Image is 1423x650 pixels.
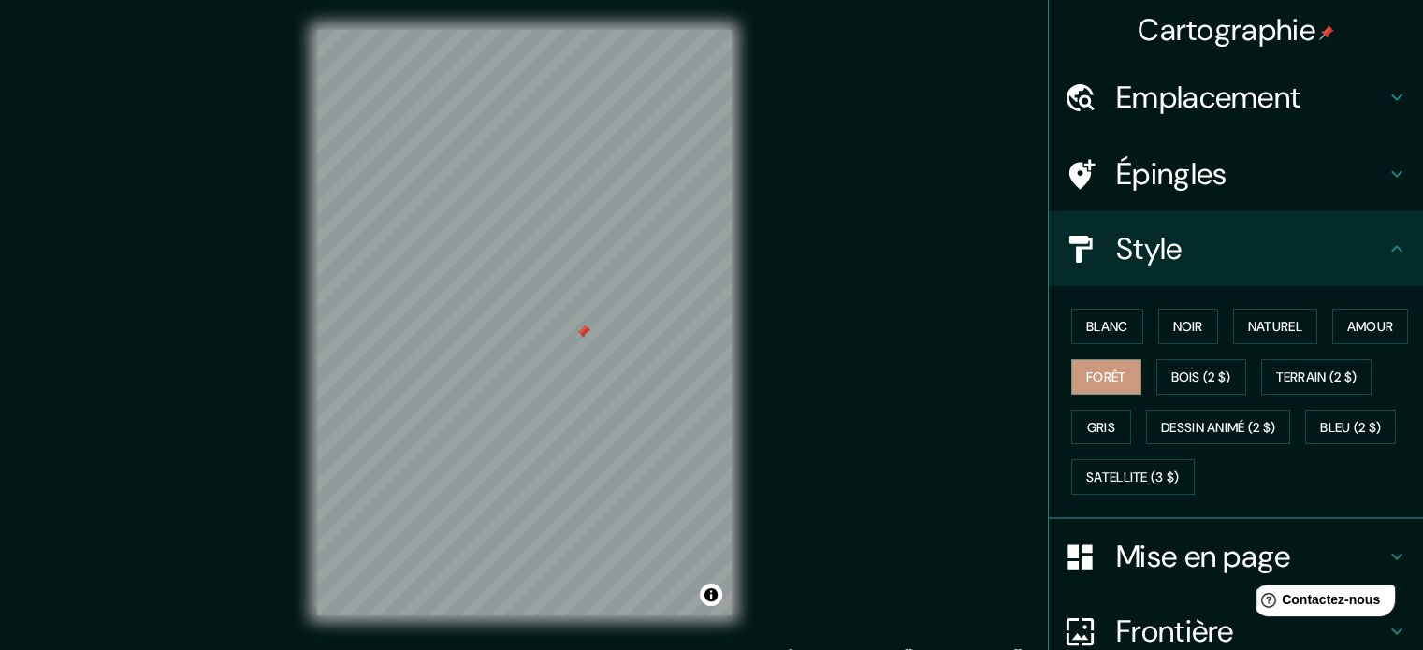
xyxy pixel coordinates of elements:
div: Emplacement [1049,60,1423,135]
button: Bois (2 $) [1156,359,1246,395]
button: Terrain (2 $) [1261,359,1372,395]
img: pin-icon.png [1319,25,1334,40]
div: Épingles [1049,137,1423,211]
button: Naturel [1233,309,1317,344]
font: Noir [1173,318,1203,335]
font: Mise en page [1116,537,1291,576]
font: Dessin animé (2 $) [1161,419,1275,436]
font: Blanc [1086,318,1128,335]
iframe: Lanceur de widgets d'aide [1256,577,1402,629]
button: Amour [1332,309,1409,344]
font: Bleu (2 $) [1320,419,1381,436]
font: Cartographie [1138,10,1315,50]
button: Forêt [1071,359,1141,395]
button: Dessin animé (2 $) [1146,410,1290,445]
button: Gris [1071,410,1131,445]
font: Forêt [1086,368,1126,385]
button: Noir [1158,309,1218,344]
font: Terrain (2 $) [1276,368,1358,385]
font: Bois (2 $) [1171,368,1231,385]
font: Gris [1087,419,1115,436]
font: Satellite (3 $) [1086,469,1180,486]
font: Style [1116,229,1183,268]
button: Bleu (2 $) [1305,410,1396,445]
font: Naturel [1248,318,1302,335]
font: Épingles [1116,154,1227,194]
font: Emplacement [1116,78,1300,117]
button: Blanc [1071,309,1143,344]
button: Basculer l'attribution [700,584,722,606]
canvas: Carte [317,30,732,615]
div: Style [1049,211,1423,286]
div: Mise en page [1049,519,1423,594]
button: Satellite (3 $) [1071,459,1195,495]
font: Amour [1347,318,1394,335]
